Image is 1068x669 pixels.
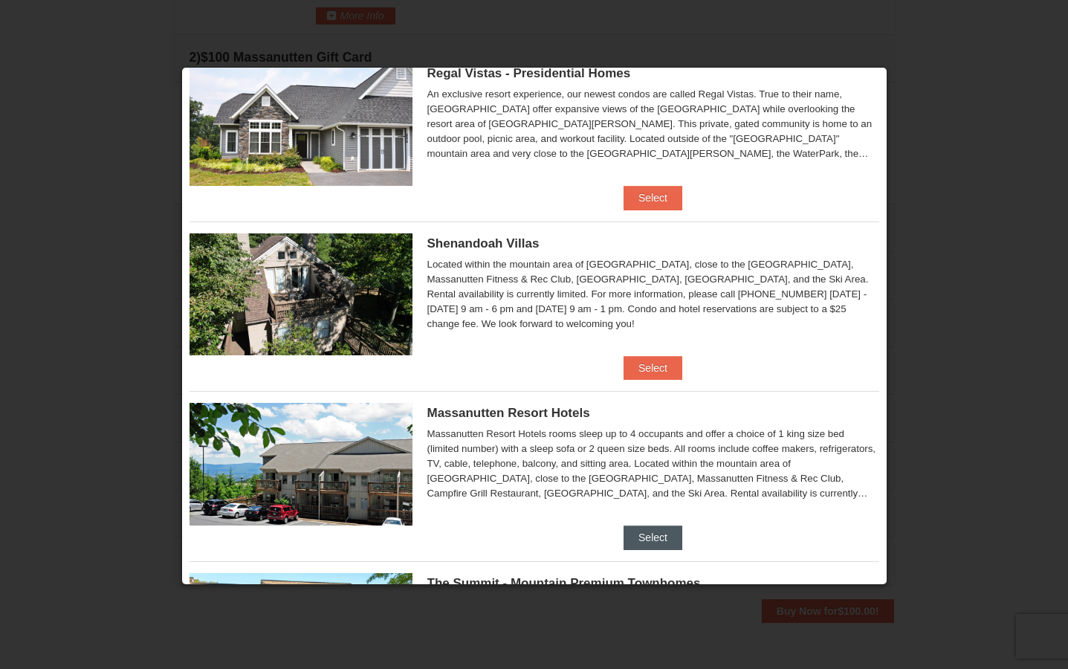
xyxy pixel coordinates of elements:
img: 19218991-1-902409a9.jpg [190,63,412,185]
img: 19219026-1-e3b4ac8e.jpg [190,403,412,525]
div: Massanutten Resort Hotels rooms sleep up to 4 occupants and offer a choice of 1 king size bed (li... [427,427,879,501]
button: Select [624,526,682,549]
span: Shenandoah Villas [427,236,540,251]
img: 19219019-2-e70bf45f.jpg [190,233,412,355]
span: Regal Vistas - Presidential Homes [427,66,631,80]
button: Select [624,356,682,380]
span: Massanutten Resort Hotels [427,406,590,420]
button: Select [624,186,682,210]
div: Located within the mountain area of [GEOGRAPHIC_DATA], close to the [GEOGRAPHIC_DATA], Massanutte... [427,257,879,332]
div: An exclusive resort experience, our newest condos are called Regal Vistas. True to their name, [G... [427,87,879,161]
span: The Summit - Mountain Premium Townhomes [427,576,701,590]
